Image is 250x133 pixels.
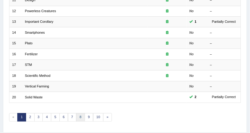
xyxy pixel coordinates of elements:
[25,84,49,88] a: Vertical Farming
[151,19,184,24] div: Exam occurring question
[34,113,43,122] a: 3
[9,92,22,103] td: 20
[189,84,194,88] em: No
[189,41,194,45] em: No
[210,9,238,14] div: –
[9,49,22,60] td: 16
[9,38,22,49] td: 15
[25,63,32,66] a: STM
[210,30,238,35] div: –
[151,52,184,57] div: Exam occurring question
[151,41,184,46] div: Exam occurring question
[210,41,238,46] div: –
[189,74,194,77] em: No
[51,113,60,122] a: 5
[9,113,18,122] span: «
[9,81,22,92] td: 19
[9,17,22,27] td: 13
[210,84,238,89] div: –
[151,9,184,14] div: Exam occurring question
[25,52,38,56] a: Fertilizer
[42,113,51,122] a: 4
[189,63,194,66] em: No
[210,19,238,25] div: Partially Correct
[25,9,56,13] a: Powerless Creatures
[26,113,35,122] a: 2
[189,31,194,34] em: No
[189,52,194,56] em: No
[151,73,184,78] div: Exam occurring question
[210,52,238,57] div: –
[210,63,238,67] div: –
[9,27,22,38] td: 14
[76,113,85,122] a: 8
[210,73,238,78] div: –
[85,113,93,122] a: 9
[103,113,112,122] a: »
[25,41,32,45] a: Plato
[93,113,104,122] a: 10
[17,113,26,122] a: 1
[25,95,43,99] a: Solid Waste
[68,113,77,122] a: 7
[189,9,194,13] em: No
[151,30,184,35] div: Exam occurring question
[25,20,53,23] a: Important Corollary
[25,74,50,77] a: Scientific Method
[210,94,238,100] div: Partially Correct
[25,31,45,34] a: Smartphones
[9,70,22,81] td: 18
[193,19,198,25] span: You can still take this question
[193,94,198,100] span: You can still take this question
[59,113,68,122] a: 6
[9,6,22,16] td: 12
[151,63,184,67] div: Exam occurring question
[9,60,22,70] td: 17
